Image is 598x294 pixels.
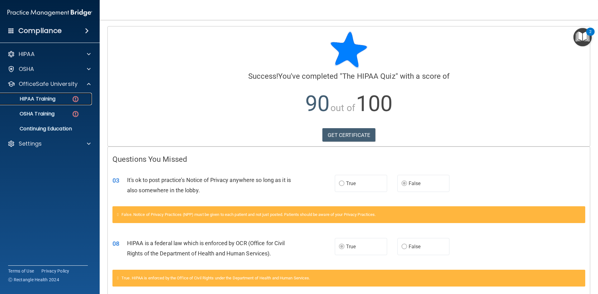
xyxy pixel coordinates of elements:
[305,91,330,116] span: 90
[8,277,59,283] span: Ⓒ Rectangle Health 2024
[248,72,278,81] span: Success!
[573,28,592,46] button: Open Resource Center, 2 new notifications
[330,31,368,68] img: blue-star-rounded.9d042014.png
[7,80,91,88] a: OfficeSafe University
[4,111,55,117] p: OSHA Training
[409,180,421,186] span: False
[339,245,344,249] input: True
[589,32,591,40] div: 2
[112,177,119,184] span: 03
[19,50,35,58] p: HIPAA
[121,212,376,217] span: False. Notice of Privacy Practices (NPP) must be given to each patient and not just posted. Patie...
[7,50,91,58] a: HIPAA
[72,95,79,103] img: danger-circle.6113f641.png
[330,102,355,113] span: out of
[8,268,34,274] a: Terms of Use
[342,72,395,81] span: The HIPAA Quiz
[7,140,91,147] a: Settings
[19,65,34,73] p: OSHA
[112,72,585,80] h4: You've completed " " with a score of
[112,240,119,247] span: 08
[346,180,356,186] span: True
[127,177,291,194] span: It's ok to post practice’s Notice of Privacy anywhere so long as it is also somewhere in the lobby.
[19,140,42,147] p: Settings
[41,268,69,274] a: Privacy Policy
[19,80,78,88] p: OfficeSafe University
[356,91,392,116] span: 100
[121,276,310,280] span: True. HIPAA is enforced by the Office of Civil Rights under the Department of Health and Human Se...
[18,26,62,35] h4: Compliance
[4,126,89,132] p: Continuing Education
[4,96,55,102] p: HIPAA Training
[339,181,344,186] input: True
[322,128,376,142] a: GET CERTIFICATE
[72,110,79,118] img: danger-circle.6113f641.png
[401,245,407,249] input: False
[112,155,585,163] h4: Questions You Missed
[346,244,356,250] span: True
[401,181,407,186] input: False
[409,244,421,250] span: False
[567,251,591,275] iframe: Drift Widget Chat Controller
[127,240,285,257] span: HIPAA is a federal law which is enforced by OCR (Office for Civil Rights of the Department of Hea...
[7,65,91,73] a: OSHA
[7,7,92,19] img: PMB logo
